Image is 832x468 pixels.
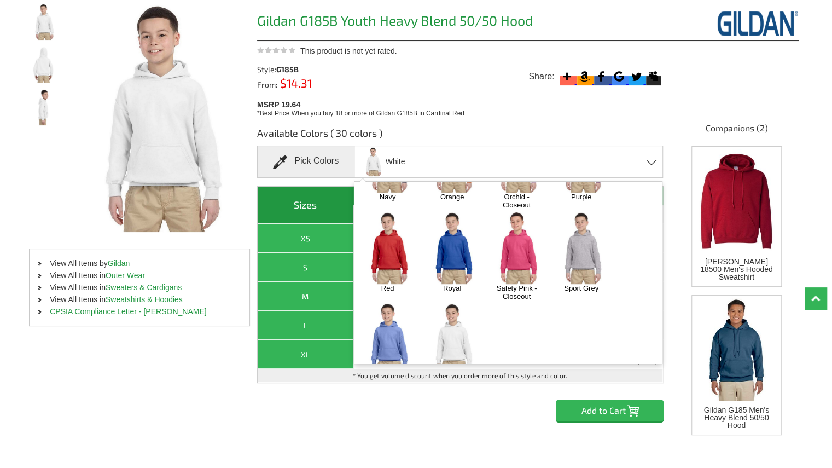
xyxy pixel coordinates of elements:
a: Gildan G185 Men's Heavy Blend 50/50 Hood [695,303,777,437]
div: Pick Colors [257,146,354,178]
span: [PERSON_NAME] 18500 Men's Hooded Sweatshirt [700,257,773,281]
li: View All Items in [30,281,249,293]
img: Violet [359,303,416,375]
a: Red [364,284,411,292]
a: Safety Pink - Closeout [493,284,540,301]
a: Gildan [108,259,130,268]
div: From: [257,79,359,89]
input: Add to Cart [556,400,664,421]
svg: Facebook [594,69,609,84]
span: *Best Price When you buy 18 or more of Gildan G185B in Cardinal Red [257,109,464,117]
div: M [260,290,350,303]
a: Orange [429,193,475,201]
img: Safety Pink [488,212,545,284]
a: Royal [429,284,475,292]
div: Style: [257,66,359,73]
img: listing_empty_star.svg [717,436,755,443]
span: White [386,152,405,171]
span: Gildan G185 Men's Heavy Blend 50/50 Hood [704,413,769,437]
a: Purple [558,193,604,201]
a: Sweatshirts & Hoodies [106,295,183,304]
span: $14.31 [277,76,312,90]
a: Navy [364,193,411,201]
img: This product is not yet rated. [257,47,295,54]
a: CPSIA Compliance Letter - [PERSON_NAME] [50,307,206,316]
svg: Twitter [629,69,643,84]
img: Gildan G185B Youth Heavy Blend 50/50 Hood [29,47,58,83]
th: Sizes [258,187,353,224]
a: Sweaters & Cardigans [106,283,182,292]
li: View All Items in [30,293,249,305]
img: Sport Grey [552,212,610,284]
img: White [423,303,481,375]
div: MSRP 19.64 [257,97,667,118]
img: White [361,147,384,176]
a: Top [805,287,827,309]
img: Gildan [717,9,799,37]
svg: Google Bookmark [612,69,626,84]
svg: Amazon [577,69,592,84]
img: Gildan 18500 Men's Hooded Sweatshirt [695,147,777,252]
h3: Available Colors ( 30 colors ) [257,126,664,146]
svg: More [560,69,574,84]
a: Orchid - Closeout [493,193,540,209]
img: Gildan G185B Youth Heavy Blend 50/50 Hood [29,89,58,125]
div: XL [260,348,350,361]
img: Red [359,212,416,284]
img: Gildan G185 Men's Heavy Blend 50/50 Hood [695,303,777,408]
img: Royal [423,212,481,284]
span: Share: [528,71,554,82]
span: G185B [276,65,299,74]
a: [PERSON_NAME] 18500 Men's Hooded Sweatshirt [695,147,777,281]
li: View All Items in [30,269,249,281]
td: * You get volume discount when you order more of this style and color. [258,369,663,383]
div: XS [260,232,350,245]
div: S [260,261,350,274]
li: View All Items by [30,257,249,269]
h4: Companions (2) [674,122,799,140]
img: Gildan G185B Youth Heavy Blend 50/50 Hood [29,4,58,40]
span: This product is not yet rated. [300,47,397,55]
h1: Gildan G185B Youth Heavy Blend 50/50 Hood [257,14,664,31]
a: Sport Grey [558,284,604,292]
span: Inventory [637,358,656,365]
a: Outer Wear [106,271,145,280]
svg: Myspace [646,69,661,84]
img: listing_empty_star.svg [717,281,755,288]
div: L [260,319,350,332]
